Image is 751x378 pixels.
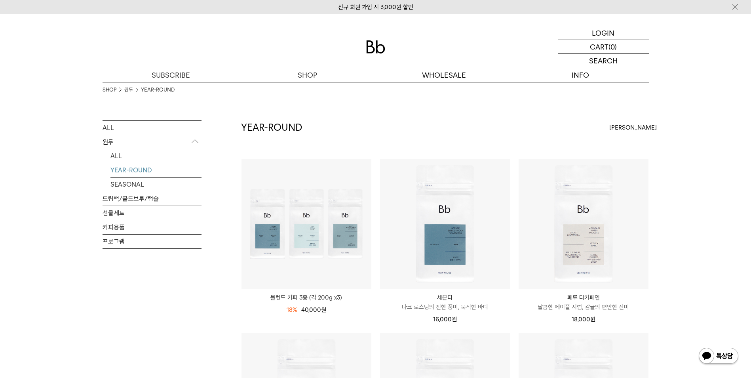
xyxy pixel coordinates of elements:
[452,316,457,323] span: 원
[608,40,617,53] p: (0)
[366,40,385,53] img: 로고
[519,302,648,312] p: 달콤한 메이플 시럽, 감귤의 편안한 산미
[103,121,202,135] a: ALL
[380,293,510,312] a: 세븐티 다크 로스팅의 진한 풍미, 묵직한 바디
[572,316,595,323] span: 18,000
[519,159,648,289] img: 페루 디카페인
[103,192,202,206] a: 드립백/콜드브루/캡슐
[592,26,614,40] p: LOGIN
[239,68,376,82] a: SHOP
[590,40,608,53] p: CART
[287,305,297,315] div: 18%
[241,159,371,289] img: 블렌드 커피 3종 (각 200g x3)
[103,135,202,149] p: 원두
[321,306,326,313] span: 원
[433,316,457,323] span: 16,000
[103,86,116,94] a: SHOP
[110,178,202,191] a: SEASONAL
[338,4,413,11] a: 신규 회원 가입 시 3,000원 할인
[110,149,202,163] a: ALL
[558,40,649,54] a: CART (0)
[609,123,657,132] span: [PERSON_NAME]
[380,293,510,302] p: 세븐티
[241,293,371,302] a: 블렌드 커피 3종 (각 200g x3)
[124,86,133,94] a: 원두
[241,121,302,134] h2: YEAR-ROUND
[380,159,510,289] img: 세븐티
[103,206,202,220] a: 선물세트
[103,220,202,234] a: 커피용품
[519,293,648,302] p: 페루 디카페인
[512,68,649,82] p: INFO
[589,54,618,68] p: SEARCH
[376,68,512,82] p: WHOLESALE
[103,235,202,248] a: 프로그램
[301,306,326,313] span: 40,000
[590,316,595,323] span: 원
[519,293,648,312] a: 페루 디카페인 달콤한 메이플 시럽, 감귤의 편안한 산미
[698,347,739,366] img: 카카오톡 채널 1:1 채팅 버튼
[141,86,175,94] a: YEAR-ROUND
[110,163,202,177] a: YEAR-ROUND
[103,68,239,82] a: SUBSCRIBE
[380,302,510,312] p: 다크 로스팅의 진한 풍미, 묵직한 바디
[558,26,649,40] a: LOGIN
